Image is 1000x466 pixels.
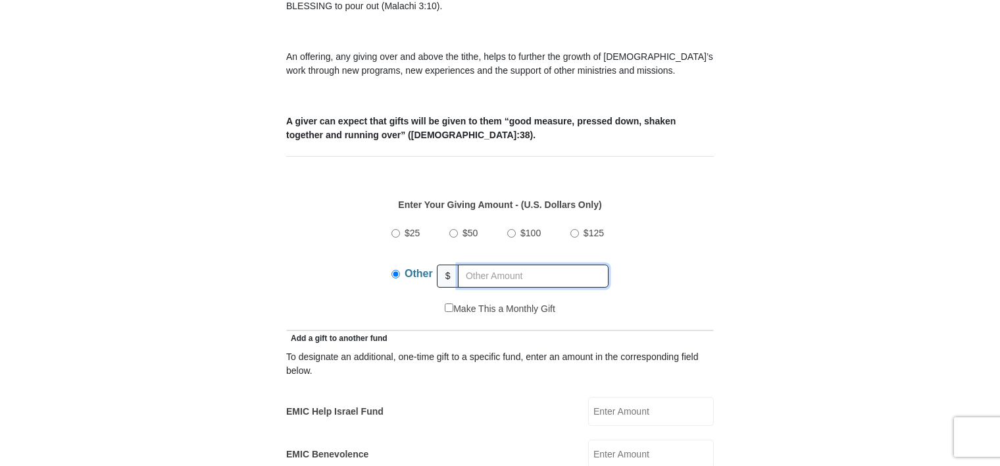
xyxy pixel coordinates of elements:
input: Make This a Monthly Gift [445,303,453,312]
span: $50 [463,228,478,238]
input: Other Amount [458,265,609,288]
span: Add a gift to another fund [286,334,387,343]
span: Other [405,268,433,279]
span: $125 [584,228,604,238]
div: To designate an additional, one-time gift to a specific fund, enter an amount in the correspondin... [286,350,714,378]
span: $100 [520,228,541,238]
span: $ [437,265,459,288]
input: Enter Amount [588,397,714,426]
span: $25 [405,228,420,238]
label: EMIC Help Israel Fund [286,405,384,419]
label: Make This a Monthly Gift [445,302,555,316]
strong: Enter Your Giving Amount - (U.S. Dollars Only) [398,199,601,210]
p: An offering, any giving over and above the tithe, helps to further the growth of [DEMOGRAPHIC_DAT... [286,50,714,78]
label: EMIC Benevolence [286,448,368,461]
b: A giver can expect that gifts will be given to them “good measure, pressed down, shaken together ... [286,116,676,140]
